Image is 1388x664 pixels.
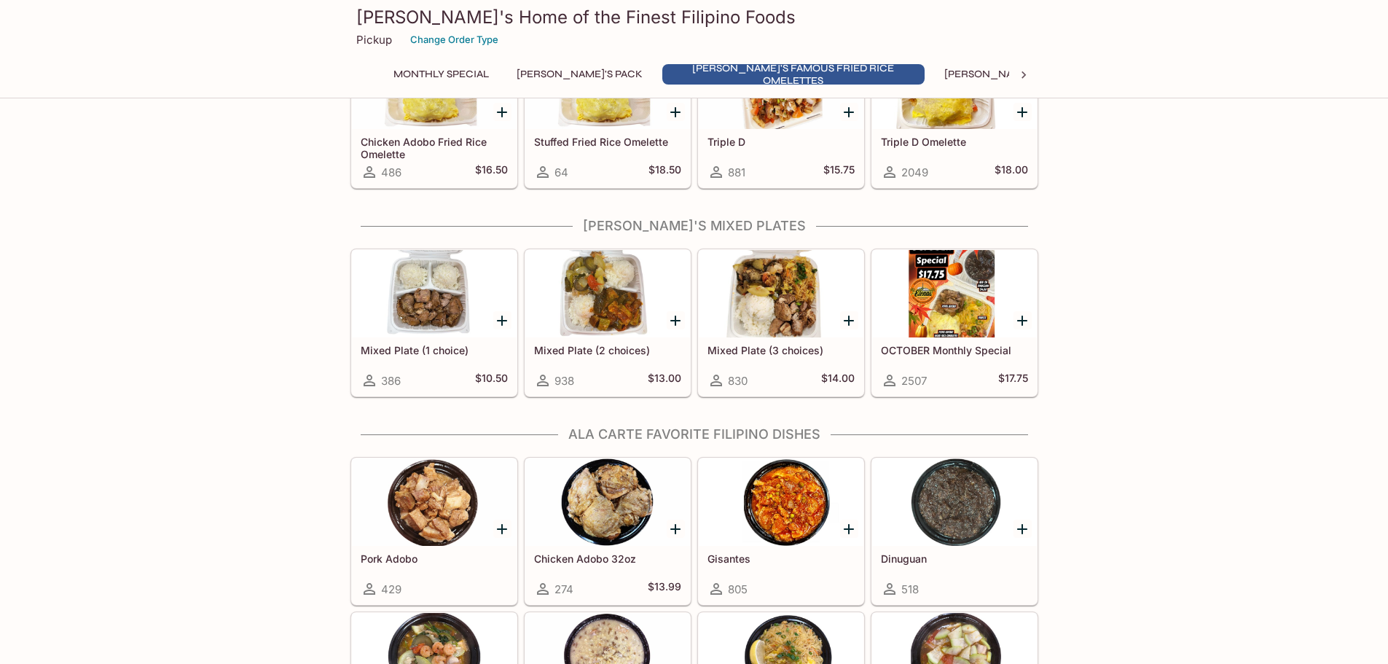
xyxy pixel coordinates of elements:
[728,374,748,388] span: 830
[493,311,511,329] button: Add Mixed Plate (1 choice)
[728,165,745,179] span: 881
[699,458,863,546] div: Gisantes
[1013,311,1032,329] button: Add OCTOBER Monthly Special
[901,165,928,179] span: 2049
[881,344,1028,356] h5: OCTOBER Monthly Special
[1013,520,1032,538] button: Add Dinuguan
[361,552,508,565] h5: Pork Adobo
[351,41,517,188] a: Chicken Adobo Fried Rice Omelette486$16.50
[534,136,681,148] h5: Stuffed Fried Rice Omelette
[525,250,690,337] div: Mixed Plate (2 choices)
[872,42,1037,129] div: Triple D Omelette
[356,33,392,47] p: Pickup
[648,372,681,389] h5: $13.00
[840,311,858,329] button: Add Mixed Plate (3 choices)
[385,64,497,85] button: Monthly Special
[648,580,681,598] h5: $13.99
[361,136,508,160] h5: Chicken Adobo Fried Rice Omelette
[361,344,508,356] h5: Mixed Plate (1 choice)
[871,249,1038,397] a: OCTOBER Monthly Special2507$17.75
[525,458,691,605] a: Chicken Adobo 32oz274$13.99
[823,163,855,181] h5: $15.75
[381,374,401,388] span: 386
[699,42,863,129] div: Triple D
[525,249,691,397] a: Mixed Plate (2 choices)938$13.00
[707,136,855,148] h5: Triple D
[356,6,1032,28] h3: [PERSON_NAME]'s Home of the Finest Filipino Foods
[1013,103,1032,121] button: Add Triple D Omelette
[667,520,685,538] button: Add Chicken Adobo 32oz
[554,374,574,388] span: 938
[509,64,651,85] button: [PERSON_NAME]'s Pack
[872,250,1037,337] div: OCTOBER Monthly Special
[995,163,1028,181] h5: $18.00
[534,344,681,356] h5: Mixed Plate (2 choices)
[872,458,1037,546] div: Dinuguan
[871,458,1038,605] a: Dinuguan518
[707,552,855,565] h5: Gisantes
[881,136,1028,148] h5: Triple D Omelette
[707,344,855,356] h5: Mixed Plate (3 choices)
[881,552,1028,565] h5: Dinuguan
[493,103,511,121] button: Add Chicken Adobo Fried Rice Omelette
[475,372,508,389] h5: $10.50
[698,458,864,605] a: Gisantes805
[350,426,1038,442] h4: Ala Carte Favorite Filipino Dishes
[698,249,864,397] a: Mixed Plate (3 choices)830$14.00
[352,42,517,129] div: Chicken Adobo Fried Rice Omelette
[381,582,401,596] span: 429
[525,458,690,546] div: Chicken Adobo 32oz
[352,250,517,337] div: Mixed Plate (1 choice)
[554,582,573,596] span: 274
[525,41,691,188] a: Stuffed Fried Rice Omelette64$18.50
[901,582,919,596] span: 518
[998,372,1028,389] h5: $17.75
[901,374,927,388] span: 2507
[493,520,511,538] button: Add Pork Adobo
[534,552,681,565] h5: Chicken Adobo 32oz
[352,458,517,546] div: Pork Adobo
[698,41,864,188] a: Triple D881$15.75
[840,103,858,121] button: Add Triple D
[381,165,401,179] span: 486
[667,311,685,329] button: Add Mixed Plate (2 choices)
[475,163,508,181] h5: $16.50
[840,520,858,538] button: Add Gisantes
[699,250,863,337] div: Mixed Plate (3 choices)
[525,42,690,129] div: Stuffed Fried Rice Omelette
[350,218,1038,234] h4: [PERSON_NAME]'s Mixed Plates
[351,249,517,397] a: Mixed Plate (1 choice)386$10.50
[351,458,517,605] a: Pork Adobo429
[554,165,568,179] span: 64
[728,582,748,596] span: 805
[871,41,1038,188] a: Triple D Omelette2049$18.00
[936,64,1122,85] button: [PERSON_NAME]'s Mixed Plates
[821,372,855,389] h5: $14.00
[662,64,925,85] button: [PERSON_NAME]'s Famous Fried Rice Omelettes
[667,103,685,121] button: Add Stuffed Fried Rice Omelette
[404,28,505,51] button: Change Order Type
[648,163,681,181] h5: $18.50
